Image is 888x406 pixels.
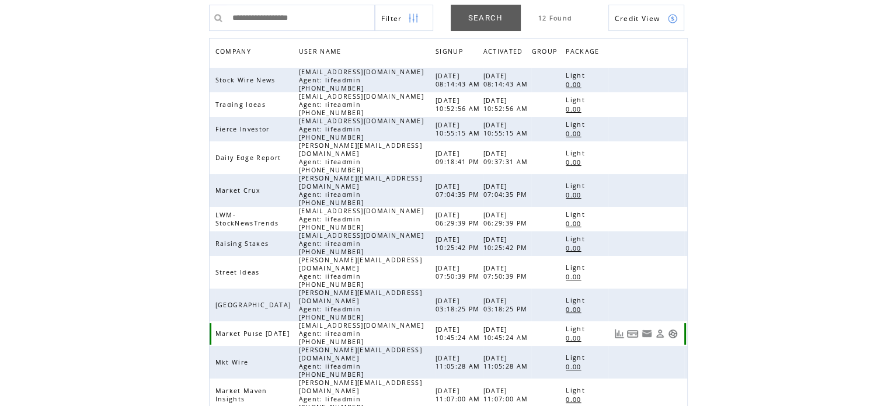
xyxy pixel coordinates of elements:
a: 0.00 [566,304,587,314]
a: 0.00 [566,104,587,114]
span: [GEOGRAPHIC_DATA] [215,301,294,309]
a: 0.00 [566,394,587,404]
span: Street Ideas [215,268,263,276]
span: Market Pulse [DATE] [215,329,292,338]
span: Light [566,386,588,394]
a: SEARCH [451,5,521,31]
span: 0.00 [566,81,584,89]
a: View Profile [655,329,665,339]
span: [DATE] 09:18:41 PM [436,150,483,166]
span: 0.00 [566,220,584,228]
span: Light [566,96,588,104]
span: LWM-StockNewsTrends [215,211,282,227]
span: [PERSON_NAME][EMAIL_ADDRESS][DOMAIN_NAME] Agent: lifeadmin [PHONE_NUMBER] [299,256,422,289]
a: ACTIVATED [483,44,528,61]
span: Light [566,296,588,304]
span: Show Credits View [615,13,660,23]
a: COMPANY [215,47,254,54]
span: COMPANY [215,44,254,61]
span: [DATE] 07:50:39 PM [483,264,530,280]
span: [DATE] 10:52:56 AM [483,96,531,113]
span: [DATE] 10:45:24 AM [483,325,531,342]
span: [EMAIL_ADDRESS][DOMAIN_NAME] Agent: lifeadmin [PHONE_NUMBER] [299,68,424,92]
a: Resend welcome email to this user [642,328,652,339]
span: Light [566,263,588,272]
span: [PERSON_NAME][EMAIL_ADDRESS][DOMAIN_NAME] Agent: lifeadmin [PHONE_NUMBER] [299,141,422,174]
span: 0.00 [566,334,584,342]
span: Raising Stakes [215,240,272,248]
img: credits.png [667,13,678,24]
span: [DATE] 10:25:42 PM [483,235,530,252]
span: [EMAIL_ADDRESS][DOMAIN_NAME] Agent: lifeadmin [PHONE_NUMBER] [299,207,424,231]
a: 0.00 [566,157,587,167]
span: Light [566,71,588,79]
span: 0.00 [566,130,584,138]
span: 0.00 [566,105,584,113]
span: Light [566,210,588,218]
span: [EMAIL_ADDRESS][DOMAIN_NAME] Agent: lifeadmin [PHONE_NUMBER] [299,321,424,346]
span: ACTIVATED [483,44,525,61]
span: [DATE] 11:07:00 AM [483,387,531,403]
span: Fierce Investor [215,125,273,133]
span: [DATE] 07:50:39 PM [436,264,483,280]
span: GROUP [531,44,560,61]
span: Light [566,235,588,243]
img: filters.png [408,5,419,32]
a: Support [668,329,678,339]
span: Light [566,182,588,190]
a: 0.00 [566,362,587,372]
a: View Usage [614,329,624,339]
span: Market Maven Insights [215,387,267,403]
span: Light [566,120,588,129]
a: 0.00 [566,190,587,200]
span: 0.00 [566,273,584,281]
a: Filter [375,5,433,31]
span: [DATE] 11:07:00 AM [436,387,483,403]
span: [DATE] 09:37:31 AM [483,150,531,166]
a: 0.00 [566,333,587,343]
span: [DATE] 11:05:28 AM [483,354,531,370]
span: [DATE] 08:14:43 AM [436,72,483,88]
span: [PERSON_NAME][EMAIL_ADDRESS][DOMAIN_NAME] Agent: lifeadmin [PHONE_NUMBER] [299,346,422,379]
span: [DATE] 08:14:43 AM [483,72,531,88]
span: [DATE] 07:04:35 PM [483,182,530,199]
span: Light [566,149,588,157]
span: [DATE] 10:55:15 AM [483,121,531,137]
span: [DATE] 10:55:15 AM [436,121,483,137]
span: Trading Ideas [215,100,269,109]
span: PACKAGE [566,44,602,61]
span: [DATE] 03:18:25 PM [436,297,483,313]
a: Credit View [608,5,684,31]
span: Light [566,325,588,333]
span: 0.00 [566,244,584,252]
span: 0.00 [566,191,584,199]
span: 0.00 [566,363,584,371]
span: [DATE] 03:18:25 PM [483,297,530,313]
a: 0.00 [566,79,587,89]
span: [DATE] 10:25:42 PM [436,235,483,252]
span: Market Crux [215,186,264,195]
a: 0.00 [566,272,587,282]
a: 0.00 [566,218,587,228]
span: USER NAME [299,44,344,61]
span: 12 Found [538,14,573,22]
span: [DATE] 07:04:35 PM [436,182,483,199]
span: [DATE] 06:29:39 PM [436,211,483,227]
span: [PERSON_NAME][EMAIL_ADDRESS][DOMAIN_NAME] Agent: lifeadmin [PHONE_NUMBER] [299,289,422,321]
span: 0.00 [566,395,584,404]
span: Daily Edge Report [215,154,284,162]
span: Mkt Wire [215,358,252,366]
span: [DATE] 06:29:39 PM [483,211,530,227]
span: SIGNUP [436,44,466,61]
span: [DATE] 10:52:56 AM [436,96,483,113]
span: Stock Wire News [215,76,278,84]
span: [PERSON_NAME][EMAIL_ADDRESS][DOMAIN_NAME] Agent: lifeadmin [PHONE_NUMBER] [299,174,422,207]
span: [EMAIL_ADDRESS][DOMAIN_NAME] Agent: lifeadmin [PHONE_NUMBER] [299,92,424,117]
a: GROUP [531,44,563,61]
a: PACKAGE [566,44,605,61]
span: Show filters [381,13,402,23]
span: [DATE] 10:45:24 AM [436,325,483,342]
a: SIGNUP [436,47,466,54]
span: [DATE] 11:05:28 AM [436,354,483,370]
span: Light [566,353,588,362]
